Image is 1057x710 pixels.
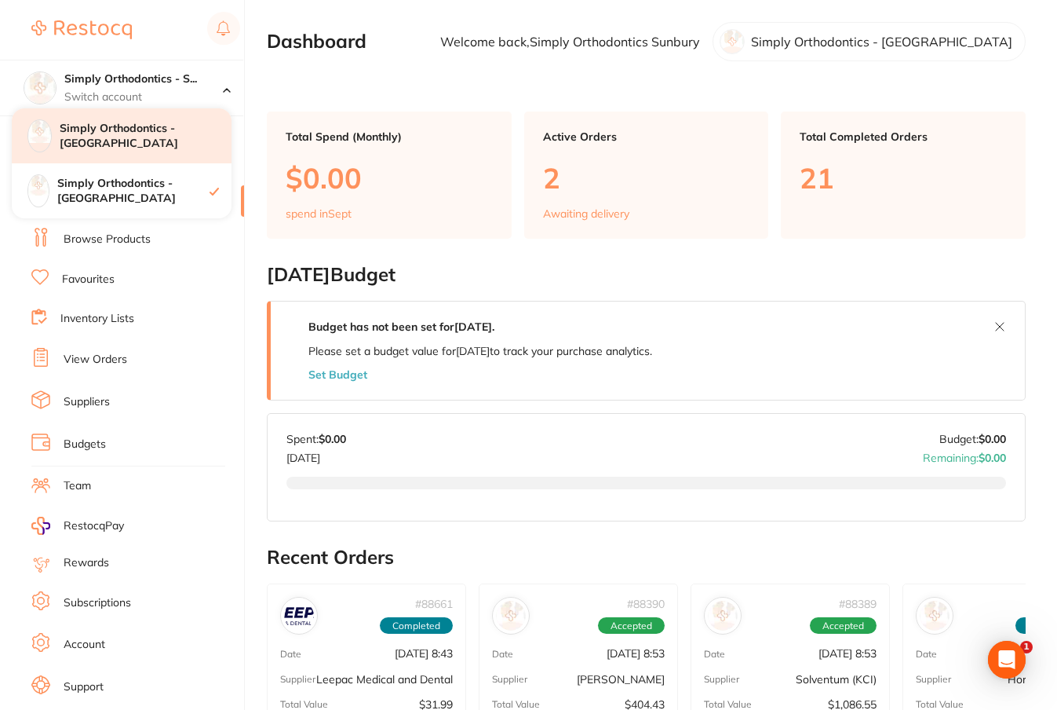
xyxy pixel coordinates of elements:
p: Total Value [280,699,328,710]
p: Welcome back, Simply Orthodontics Sunbury [440,35,700,49]
img: Leepac Medical and Dental [284,601,314,631]
img: Simply Orthodontics - Sydenham [28,175,49,196]
p: [DATE] 8:43 [395,647,453,660]
a: Account [64,637,105,653]
p: Supplier [916,674,951,685]
a: Restocq Logo [31,12,132,48]
p: Supplier [704,674,739,685]
a: Budgets [64,437,106,452]
p: Active Orders [543,130,750,143]
p: Simply Orthodontics - [GEOGRAPHIC_DATA] [751,35,1012,49]
p: [PERSON_NAME] [577,673,665,686]
p: Switch account [64,90,223,105]
h4: Simply Orthodontics - Sydenham [64,71,223,87]
span: Accepted [598,617,665,635]
p: [DATE] 8:53 [607,647,665,660]
p: $0.00 [286,162,493,194]
button: Set Budget [308,368,367,381]
a: Subscriptions [64,595,131,611]
p: # 88389 [839,598,877,610]
p: 2 [543,162,750,194]
span: Accepted [810,617,877,635]
p: Supplier [280,674,315,685]
p: Budget: [939,433,1006,445]
strong: Budget has not been set for [DATE] . [308,320,494,334]
p: Date [916,649,937,660]
img: Horseley Dental [920,601,949,631]
p: # 88390 [627,598,665,610]
p: Total Value [704,699,752,710]
p: Remaining: [923,445,1006,464]
img: Simply Orthodontics - Sunbury [28,120,51,143]
h4: Simply Orthodontics - [GEOGRAPHIC_DATA] [57,176,210,207]
a: Active Orders2Awaiting delivery [524,112,769,239]
p: Spent: [286,433,346,445]
p: Date [492,649,513,660]
p: Leepac Medical and Dental [316,673,453,686]
p: Total Spend (Monthly) [286,130,493,143]
p: [DATE] [286,445,346,464]
p: Please set a budget value for [DATE] to track your purchase analytics. [308,345,652,357]
div: Open Intercom Messenger [988,641,1026,679]
img: Restocq Logo [31,20,132,39]
a: Inventory Lists [60,311,134,327]
p: Solventum (KCI) [796,673,877,686]
p: Total Value [916,699,964,710]
span: RestocqPay [64,518,124,534]
img: Solventum (KCI) [708,601,738,631]
a: Suppliers [64,394,110,410]
a: RestocqPay [31,517,124,535]
a: Rewards [64,555,109,571]
strong: $0.00 [319,432,346,446]
h2: Dashboard [267,31,366,53]
p: # 88661 [415,598,453,610]
a: Total Spend (Monthly)$0.00spend inSept [267,112,512,239]
img: RestocqPay [31,517,50,535]
a: Support [64,679,104,695]
img: Henry Schein Halas [496,601,526,631]
a: Team [64,478,91,494]
strong: $0.00 [979,451,1006,465]
span: 1 [1020,641,1033,653]
p: Awaiting delivery [543,207,629,220]
p: spend in Sept [286,207,352,220]
p: Total Completed Orders [800,130,1007,143]
a: View Orders [64,352,127,368]
span: Completed [380,617,453,635]
h2: Recent Orders [267,547,1026,569]
p: 21 [800,162,1007,194]
img: Simply Orthodontics - Sydenham [24,72,56,104]
a: Browse Products [64,232,151,247]
p: [DATE] 8:53 [818,647,877,660]
a: Total Completed Orders21 [781,112,1026,239]
strong: $0.00 [979,432,1006,446]
h4: Simply Orthodontics - [GEOGRAPHIC_DATA] [60,121,231,152]
p: Supplier [492,674,527,685]
p: Date [280,649,301,660]
h2: [DATE] Budget [267,264,1026,286]
a: Favourites [62,272,115,287]
p: Date [704,649,725,660]
p: Total Value [492,699,540,710]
